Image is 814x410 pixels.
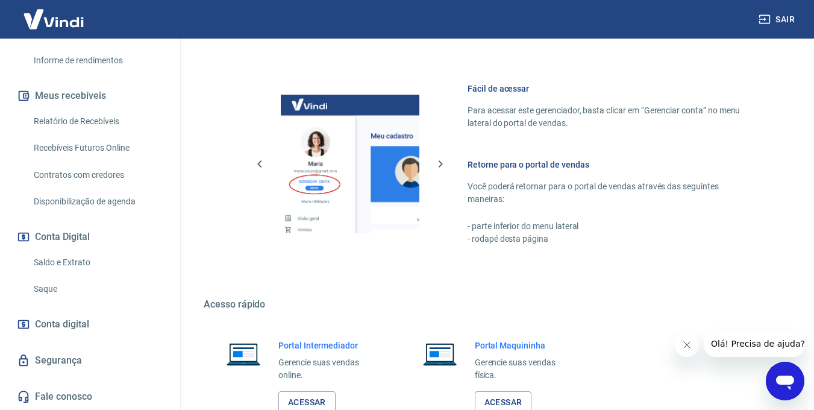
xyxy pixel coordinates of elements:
[29,109,166,134] a: Relatório de Recebíveis
[756,8,800,31] button: Sair
[468,220,756,233] p: - parte inferior do menu lateral
[468,180,756,206] p: Você poderá retornar para o portal de vendas através das seguintes maneiras:
[475,356,575,382] p: Gerencie suas vendas física.
[475,339,575,352] h6: Portal Maquininha
[468,104,756,130] p: Para acessar este gerenciador, basta clicar em “Gerenciar conta” no menu lateral do portal de ven...
[29,163,166,188] a: Contratos com credores
[14,311,166,338] a: Conta digital
[218,339,269,368] img: Imagem de um notebook aberto
[675,333,699,357] iframe: Fechar mensagem
[14,1,93,37] img: Vindi
[766,362,804,400] iframe: Botão para abrir a janela de mensagens
[14,383,166,410] a: Fale conosco
[415,339,465,368] img: Imagem de um notebook aberto
[704,330,804,357] iframe: Mensagem da empresa
[468,83,756,95] h6: Fácil de acessar
[29,48,166,73] a: Informe de rendimentos
[281,95,419,233] img: Imagem da dashboard mostrando o botão de gerenciar conta na sidebar no lado esquerdo
[278,339,378,352] h6: Portal Intermediador
[204,298,785,311] h5: Acesso rápido
[7,8,101,18] span: Olá! Precisa de ajuda?
[14,224,166,250] button: Conta Digital
[29,136,166,160] a: Recebíveis Futuros Online
[35,316,89,333] span: Conta digital
[278,356,378,382] p: Gerencie suas vendas online.
[14,347,166,374] a: Segurança
[29,277,166,301] a: Saque
[14,83,166,109] button: Meus recebíveis
[29,250,166,275] a: Saldo e Extrato
[29,189,166,214] a: Disponibilização de agenda
[468,233,756,245] p: - rodapé desta página
[468,159,756,171] h6: Retorne para o portal de vendas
